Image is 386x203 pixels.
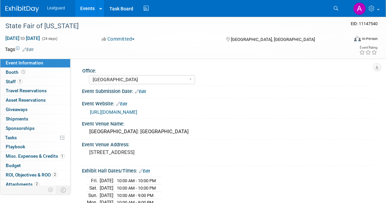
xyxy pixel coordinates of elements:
span: Misc. Expenses & Credits [6,153,65,159]
div: Event Website: [82,99,373,107]
span: Event Information [6,60,43,65]
span: 10:00 AM - 9:00 PM [117,193,153,198]
a: [URL][DOMAIN_NAME] [90,109,137,115]
td: [DATE] [100,192,113,199]
a: Asset Reservations [0,96,70,105]
td: Fri. [87,177,100,185]
a: Tasks [0,133,70,142]
a: Event Information [0,58,70,67]
a: Giveaways [0,105,70,114]
span: Sponsorships [6,125,35,131]
span: Booth [6,69,27,75]
div: Office: [82,66,370,74]
img: Arlene Duncan [353,2,366,15]
div: Event Venue Address: [82,140,373,148]
a: Shipments [0,114,70,123]
span: Booth not reserved yet [20,69,27,74]
a: Edit [116,102,127,106]
td: [DATE] [100,185,113,192]
span: 2 [34,182,39,187]
span: Giveaways [6,107,28,112]
a: Edit [135,89,146,94]
div: Event Venue Name: [82,119,373,127]
a: ROI, Objectives & ROO2 [0,170,70,180]
td: Tags [5,46,34,53]
img: Format-Inperson.png [354,36,361,41]
a: Booth [0,68,70,77]
div: In-Person [362,36,378,41]
a: Staff1 [0,77,70,86]
span: Event ID: 11147540 [351,21,378,26]
a: Edit [139,169,150,173]
td: Sun. [87,192,100,199]
div: Event Rating [359,46,377,49]
a: Sponsorships [0,124,70,133]
div: Event Submission Date: [82,86,373,95]
span: Leafguard [47,6,65,10]
div: State Fair of [US_STATE] [3,20,341,32]
a: Attachments2 [0,180,70,189]
a: Playbook [0,142,70,151]
span: Tasks [5,135,17,140]
div: Event Format [320,35,378,45]
img: ExhibitDay [5,6,39,12]
span: 10:00 AM - 10:00 PM [117,178,156,183]
span: Playbook [6,144,25,149]
pre: [STREET_ADDRESS] [89,149,196,155]
span: Shipments [6,116,28,121]
span: Budget [6,163,21,168]
div: [GEOGRAPHIC_DATA]: [GEOGRAPHIC_DATA] [87,126,368,137]
span: [GEOGRAPHIC_DATA], [GEOGRAPHIC_DATA] [231,37,315,42]
td: Personalize Event Tab Strip [45,186,57,194]
div: Exhibit Hall Dates/Times: [82,166,373,174]
span: 2 [52,172,57,177]
span: to [19,36,26,41]
td: Sat. [87,185,100,192]
span: Asset Reservations [6,97,46,103]
a: Edit [22,47,34,52]
a: Misc. Expenses & Credits1 [0,152,70,161]
button: Committed [99,36,137,42]
td: Toggle Event Tabs [57,186,70,194]
span: Staff [6,79,22,84]
span: Travel Reservations [6,88,47,93]
span: Attachments [6,182,39,187]
a: Travel Reservations [0,86,70,95]
span: 1 [60,154,65,159]
span: (24 days) [41,37,57,41]
span: 10:00 AM - 10:00 PM [117,186,156,191]
span: ROI, Objectives & ROO [6,172,57,177]
a: Budget [0,161,70,170]
td: [DATE] [100,177,113,185]
span: [DATE] [DATE] [5,35,40,41]
span: 1 [17,79,22,84]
